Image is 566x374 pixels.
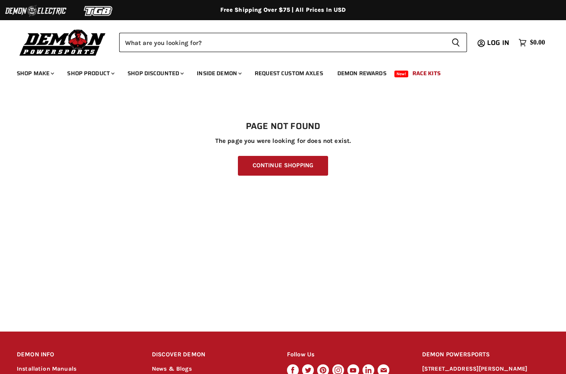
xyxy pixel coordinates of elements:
[152,365,192,372] a: News & Blogs
[119,33,445,52] input: Search
[530,39,545,47] span: $0.00
[331,65,393,82] a: Demon Rewards
[487,37,509,48] span: Log in
[483,39,514,47] a: Log in
[422,345,549,365] h2: DEMON POWERSPORTS
[17,365,76,372] a: Installation Manuals
[406,65,447,82] a: Race Kits
[17,27,109,57] img: Demon Powersports
[10,61,543,82] ul: Main menu
[394,71,409,77] span: New!
[121,65,189,82] a: Shop Discounted
[445,33,467,52] button: Search
[17,137,549,145] p: The page you were looking for does not exist.
[238,156,328,176] a: Continue Shopping
[17,345,136,365] h2: DEMON INFO
[4,3,67,19] img: Demon Electric Logo 2
[61,65,120,82] a: Shop Product
[10,65,59,82] a: Shop Make
[17,121,549,132] h1: Page not found
[190,65,247,82] a: Inside Demon
[152,345,271,365] h2: DISCOVER DEMON
[67,3,130,19] img: TGB Logo 2
[422,364,549,374] p: [STREET_ADDRESS][PERSON_NAME]
[514,37,549,49] a: $0.00
[119,33,467,52] form: Product
[287,345,406,365] h2: Follow Us
[248,65,329,82] a: Request Custom Axles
